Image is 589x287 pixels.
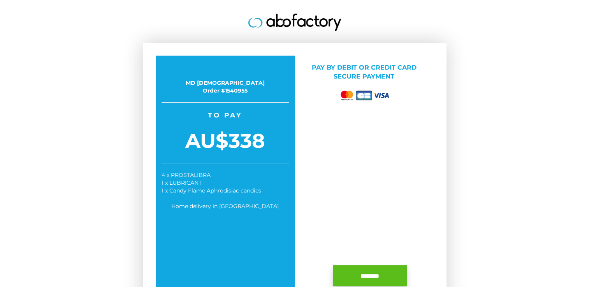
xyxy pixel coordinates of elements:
img: logo.jpg [248,14,341,31]
span: To pay [162,110,289,120]
p: Pay by Debit or credit card [301,63,428,81]
span: AU$338 [162,127,289,155]
div: MD [DEMOGRAPHIC_DATA] [162,79,289,87]
div: 4 x PROSTALIBRA 1 x LUBRICANT 1 x Candy Flame Aphrodisiac candies [162,171,289,194]
img: cb.png [356,91,372,100]
div: Order #1540955 [162,87,289,94]
img: mastercard.png [339,89,355,102]
img: visa.png [373,93,389,98]
span: Secure payment [334,73,394,80]
div: Home delivery in [GEOGRAPHIC_DATA] [162,202,289,210]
